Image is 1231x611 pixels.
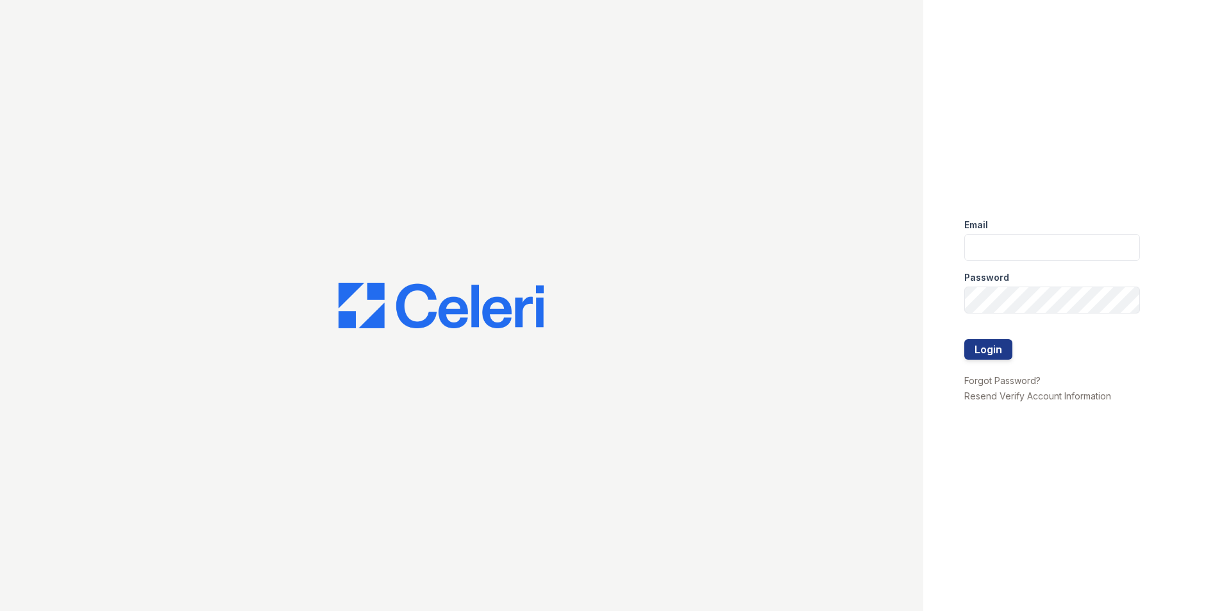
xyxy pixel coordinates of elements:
[964,375,1041,386] a: Forgot Password?
[964,219,988,231] label: Email
[964,339,1012,360] button: Login
[964,271,1009,284] label: Password
[964,390,1111,401] a: Resend Verify Account Information
[339,283,544,329] img: CE_Logo_Blue-a8612792a0a2168367f1c8372b55b34899dd931a85d93a1a3d3e32e68fde9ad4.png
